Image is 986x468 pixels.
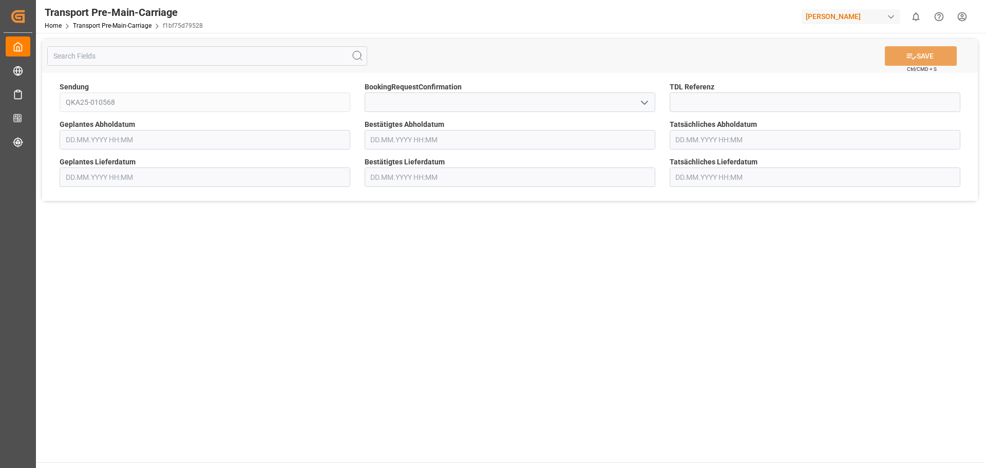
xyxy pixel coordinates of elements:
[670,167,960,187] input: DD.MM.YYYY HH:MM
[636,95,651,110] button: open menu
[670,119,757,130] span: Tatsächliches Abholdatum
[47,46,367,66] input: Search Fields
[927,5,951,28] button: Help Center
[904,5,927,28] button: show 0 new notifications
[60,119,135,130] span: Geplantes Abholdatum
[670,82,714,92] span: TDL Referenz
[60,82,89,92] span: Sendung
[365,82,462,92] span: BookingRequestConfirmation
[365,167,655,187] input: DD.MM.YYYY HH:MM
[907,65,937,73] span: Ctrl/CMD + S
[73,22,151,29] a: Transport Pre-Main-Carriage
[365,119,444,130] span: Bestätigtes Abholdatum
[670,157,757,167] span: Tatsächliches Lieferdatum
[802,7,904,26] button: [PERSON_NAME]
[365,130,655,149] input: DD.MM.YYYY HH:MM
[45,5,203,20] div: Transport Pre-Main-Carriage
[60,157,136,167] span: Geplantes Lieferdatum
[670,130,960,149] input: DD.MM.YYYY HH:MM
[365,157,445,167] span: Bestätigtes Lieferdatum
[60,130,350,149] input: DD.MM.YYYY HH:MM
[45,22,62,29] a: Home
[60,167,350,187] input: DD.MM.YYYY HH:MM
[885,46,957,66] button: SAVE
[802,9,900,24] div: [PERSON_NAME]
